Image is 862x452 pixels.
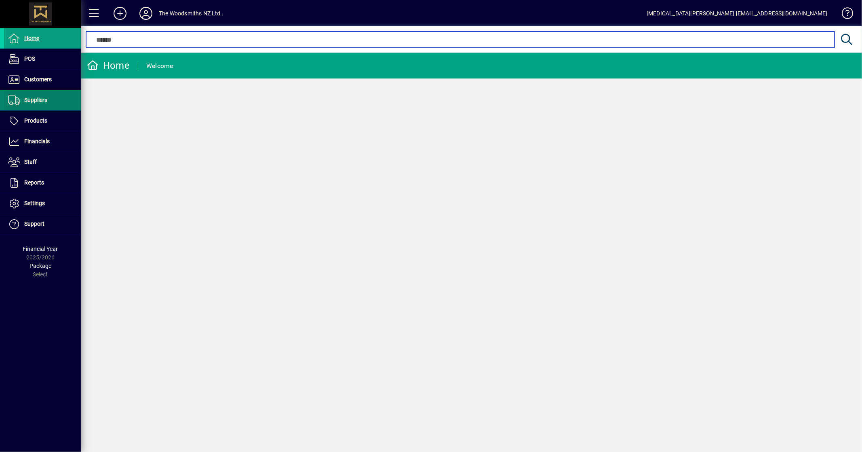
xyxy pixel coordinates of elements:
a: Customers [4,70,81,90]
a: Suppliers [4,90,81,110]
span: Customers [24,76,52,83]
a: Settings [4,193,81,214]
a: Financials [4,132,81,152]
span: Financial Year [23,246,58,252]
a: Reports [4,173,81,193]
span: Settings [24,200,45,206]
div: The Woodsmiths NZ Ltd . [159,7,223,20]
span: Reports [24,179,44,186]
div: Welcome [146,59,173,72]
span: Financials [24,138,50,144]
span: Suppliers [24,97,47,103]
button: Add [107,6,133,21]
a: Knowledge Base [836,2,852,28]
span: Staff [24,159,37,165]
a: Support [4,214,81,234]
span: Support [24,221,44,227]
span: Products [24,117,47,124]
span: Package [30,263,51,269]
a: Products [4,111,81,131]
div: [MEDICAL_DATA][PERSON_NAME] [EMAIL_ADDRESS][DOMAIN_NAME] [647,7,828,20]
button: Profile [133,6,159,21]
span: POS [24,55,35,62]
a: Staff [4,152,81,172]
span: Home [24,35,39,41]
a: POS [4,49,81,69]
div: Home [87,59,130,72]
